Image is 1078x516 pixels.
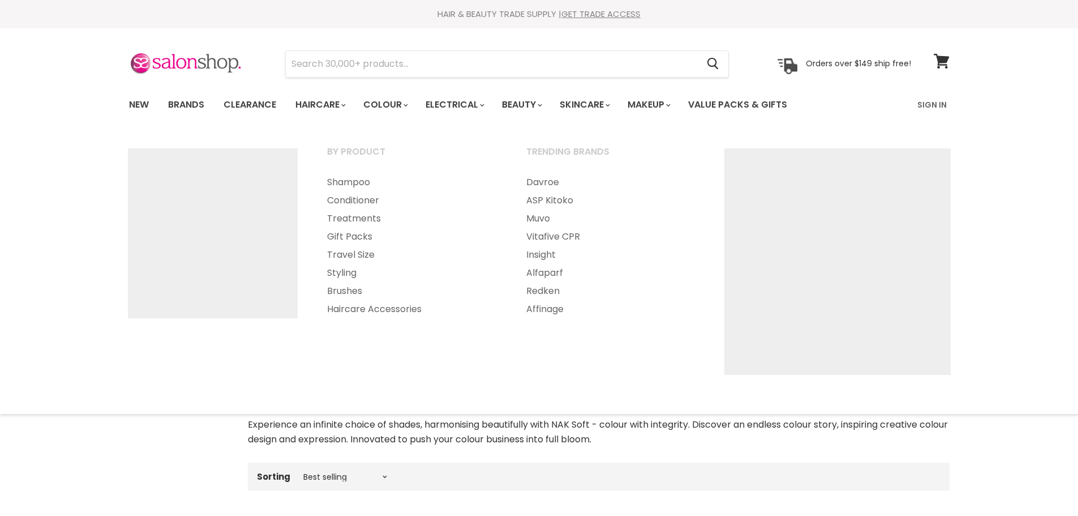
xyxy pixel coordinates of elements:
div: HAIR & BEAUTY TRADE SUPPLY | [115,8,964,20]
a: Shampoo [313,173,510,191]
nav: Main [115,88,964,121]
a: Beauty [493,93,549,117]
a: Vitafive CPR [512,228,709,246]
a: Brushes [313,282,510,300]
a: Makeup [619,93,677,117]
a: Electrical [417,93,491,117]
a: Haircare [287,93,353,117]
a: Redken [512,282,709,300]
a: Value Packs & Gifts [680,93,796,117]
button: Search [698,51,728,77]
ul: Main menu [512,173,709,318]
a: Skincare [551,93,617,117]
a: Insight [512,246,709,264]
label: Sorting [257,472,290,481]
a: Colour [355,93,415,117]
input: Search [286,51,698,77]
form: Product [285,50,729,78]
a: Davroe [512,173,709,191]
a: Affinage [512,300,709,318]
a: By Product [313,143,510,171]
p: Orders over $149 ship free! [806,58,911,69]
a: Trending Brands [512,143,709,171]
a: Travel Size [313,246,510,264]
p: Experience an infinite choice of shades, harmonising beautifully with NAK Soft - colour with inte... [248,417,950,447]
ul: Main menu [313,173,510,318]
a: GET TRADE ACCESS [561,8,641,20]
a: ASP Kitoko [512,191,709,210]
a: New [121,93,157,117]
a: Haircare Accessories [313,300,510,318]
a: Treatments [313,210,510,228]
a: Muvo [512,210,709,228]
ul: Main menu [121,88,853,121]
a: Brands [160,93,213,117]
a: Styling [313,264,510,282]
a: Conditioner [313,191,510,210]
a: Sign In [910,93,954,117]
a: Gift Packs [313,228,510,246]
a: Alfaparf [512,264,709,282]
a: Clearance [215,93,285,117]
